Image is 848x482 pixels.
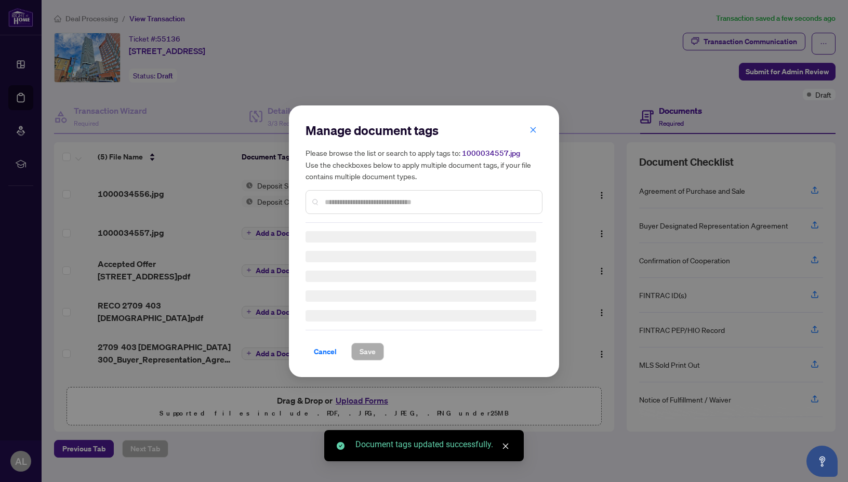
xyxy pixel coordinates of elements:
span: close [529,126,537,133]
button: Open asap [806,446,838,477]
span: 1000034557.jpg [462,149,520,158]
h2: Manage document tags [306,122,542,139]
span: Cancel [314,343,337,360]
button: Cancel [306,343,345,360]
span: close [502,443,509,450]
button: Save [351,343,384,360]
div: Document tags updated successfully. [355,438,511,451]
h5: Please browse the list or search to apply tags to: Use the checkboxes below to apply multiple doc... [306,147,542,182]
a: Close [500,440,511,452]
span: check-circle [337,442,344,450]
